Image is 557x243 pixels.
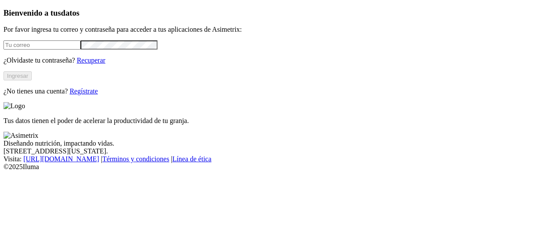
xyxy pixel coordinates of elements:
h3: Bienvenido a tus [3,8,554,18]
div: Visita : | | [3,155,554,163]
img: Logo [3,102,25,110]
input: Tu correo [3,40,81,50]
a: Regístrate [70,87,98,95]
div: [STREET_ADDRESS][US_STATE]. [3,147,554,155]
span: datos [61,8,80,17]
p: Por favor ingresa tu correo y contraseña para acceder a tus aplicaciones de Asimetrix: [3,26,554,33]
a: [URL][DOMAIN_NAME] [23,155,99,163]
a: Recuperar [77,57,105,64]
p: Tus datos tienen el poder de acelerar la productividad de tu granja. [3,117,554,125]
img: Asimetrix [3,132,38,140]
button: Ingresar [3,71,32,80]
a: Línea de ética [172,155,211,163]
p: ¿No tienes una cuenta? [3,87,554,95]
p: ¿Olvidaste tu contraseña? [3,57,554,64]
div: Diseñando nutrición, impactando vidas. [3,140,554,147]
div: © 2025 Iluma [3,163,554,171]
a: Términos y condiciones [102,155,169,163]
